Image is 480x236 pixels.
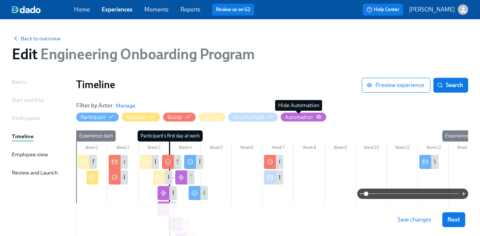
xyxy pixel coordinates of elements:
button: Back to overview [12,35,61,42]
button: Search [433,78,468,93]
button: Review us on G2 [212,4,254,16]
div: New Hires coming {{ participant.startDate | YYYY.MM.DD }} [78,155,97,169]
a: Moments [144,6,169,13]
div: Start and End [12,96,43,104]
button: Automation [281,113,326,122]
a: Review us on G2 [216,6,250,13]
div: Week 13 [449,144,480,153]
a: Home [74,6,90,13]
img: dado [12,6,41,13]
h1: Edit [12,45,255,63]
div: Week 11 [387,144,418,153]
button: Save changes [392,212,436,227]
div: Tech - Eng Onboarding Sessions [175,170,195,185]
a: Reports [180,6,200,13]
div: Engineering Onboarding - Security Engineering Session Attendees [279,173,445,182]
div: Review and Launch [12,169,58,177]
div: EO Coordinators: Calendar Invite Prep [140,155,159,169]
div: Week 3 [138,144,169,153]
div: Engineering Onboarding - Security Engineering Session Attendees [264,170,283,185]
div: Timeline [12,132,34,140]
div: Employee view [12,150,48,159]
span: Search [439,82,463,89]
div: Find a "hello world" ticket [124,173,188,182]
div: Tech - Eng Onboarding Sessions [190,173,271,182]
div: Week 2 [107,144,138,153]
div: Ready to Run Automation [153,170,172,185]
h1: Timeline [76,78,362,91]
span: Help Center [366,6,399,13]
div: Hide Ops [203,114,212,121]
button: Help Center [363,4,403,16]
div: EO Coordinators: Calendar Invite Prep [155,158,251,166]
div: WFH Stipend Reminder [419,155,439,169]
button: Security Audit [228,113,278,122]
span: Save changes [398,216,431,223]
div: Engineering Onboarding Session Recordings [184,155,203,169]
div: A New Hire is joining Engineering! [109,155,128,169]
div: Automation [285,114,313,121]
button: Manage [116,102,135,109]
div: Week 12 [418,144,449,153]
div: Week 5 [200,144,231,153]
span: Preview experience [368,82,424,89]
button: Next [442,212,465,227]
h6: Filter by Actor [76,102,113,110]
div: Participant's first day at work [138,130,203,142]
div: Week 9 [325,144,356,153]
p: [PERSON_NAME] [409,6,455,14]
div: Week 8 [294,144,325,153]
div: Schedule 1-1 intro meeting [162,155,181,169]
button: [PERSON_NAME] [409,4,468,15]
div: Hide Security Audit [233,114,264,121]
button: Participant [76,113,119,122]
div: Engineering Onboarding Session Recordings [199,158,312,166]
button: Manager [122,113,160,122]
button: Buddy [163,113,196,122]
span: Next [447,216,460,223]
button: Preview experience [362,78,430,93]
div: Hide Participant [81,114,105,121]
a: Experiences [102,6,132,13]
div: Role - Eng Onboarding Sessions [158,186,177,200]
div: New Hires coming {{ participant.startDate | YYYY.MM.DD }} [92,158,242,166]
div: Emp Type - Eng Onboarding Sessions [158,202,177,216]
button: Ops [199,113,226,122]
div: Week 1 [76,144,107,153]
div: Week 4 [169,144,200,153]
div: Onboarding Check-in [189,186,208,200]
div: Hide Buddy [168,114,182,121]
div: Hide Manager [126,114,146,121]
div: A New Hire is joining Engineering! [124,158,210,166]
div: Ready to Run Automation [168,173,233,182]
div: Week 10 [356,144,387,153]
div: Week 7 [263,144,294,153]
span: Show only Automation [316,115,322,121]
span: Engineering Onboarding Program [37,45,255,63]
div: Onboarding Buddy Feedback [279,158,353,166]
a: dado [12,6,74,13]
div: Onboarding Buddy Feedback [264,155,283,169]
div: Experience start [76,130,116,142]
div: Week 6 [231,144,263,153]
div: Schedule 1-1 intro meeting [177,158,243,166]
div: Participants [12,114,40,122]
div: Find a "hello world" ticket [109,170,128,185]
div: Basics [12,78,27,86]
